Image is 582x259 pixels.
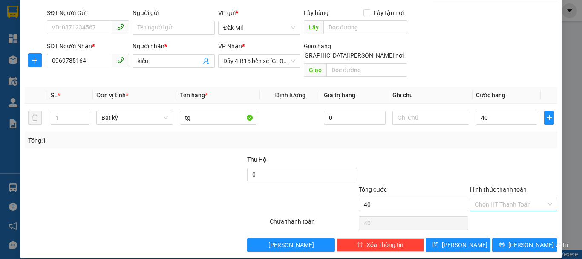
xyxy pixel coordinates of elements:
span: Gửi: [7,8,20,17]
div: Dãy 4-B15 bến xe [GEOGRAPHIC_DATA] [55,7,142,38]
span: plus [545,114,553,121]
div: VP gửi [218,8,300,17]
span: Dãy 4-B15 bến xe Miền Đông [223,55,295,67]
span: [PERSON_NAME] [268,240,314,250]
span: Bất kỳ [101,111,168,124]
span: phone [117,57,124,64]
button: [PERSON_NAME] [247,238,334,252]
input: 0 [324,111,385,125]
span: Đăk Mil [223,21,295,34]
span: [GEOGRAPHIC_DATA][PERSON_NAME] nơi [288,51,407,60]
span: Lấy tận nơi [370,8,407,17]
div: SĐT Người Gửi [47,8,129,17]
span: Giá trị hàng [324,92,355,99]
span: Nhận: [55,8,76,17]
button: save[PERSON_NAME] [426,238,491,252]
span: Tên hàng [180,92,207,99]
span: Xóa Thông tin [366,240,403,250]
span: Định lượng [275,92,305,99]
span: plus [29,57,41,64]
div: Đăk Mil [7,7,49,28]
div: Tổng: 1 [28,136,225,145]
th: Ghi chú [389,87,473,104]
input: Dọc đường [326,63,407,77]
span: Lấy [304,20,323,34]
span: Lấy hàng [304,9,328,16]
span: Thu Hộ [247,156,267,163]
span: save [432,242,438,248]
span: delete [357,242,363,248]
span: Giao hàng [304,43,331,49]
button: printer[PERSON_NAME] và In [492,238,557,252]
div: SĐT Người Nhận [47,41,129,51]
span: [PERSON_NAME] và In [508,240,568,250]
span: printer [499,242,505,248]
button: deleteXóa Thông tin [337,238,424,252]
span: Đơn vị tính [96,92,128,99]
span: VP Nhận [218,43,242,49]
input: VD: Bàn, Ghế [180,111,256,125]
span: Giao [304,63,326,77]
span: Cước hàng [476,92,505,99]
div: Người gửi [133,8,215,17]
label: Hình thức thanh toán [470,186,527,193]
span: [PERSON_NAME] [442,240,487,250]
button: plus [28,53,42,67]
span: SL [51,92,58,99]
div: [PERSON_NAME] [55,38,142,48]
span: user-add [203,58,210,64]
button: delete [28,111,42,125]
input: Ghi Chú [392,111,469,125]
button: plus [544,111,554,125]
div: Người nhận [133,41,215,51]
div: Chưa thanh toán [269,217,358,232]
input: Dọc đường [323,20,407,34]
div: 0907293664 [55,48,142,60]
span: phone [117,23,124,30]
span: Tổng cước [359,186,387,193]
